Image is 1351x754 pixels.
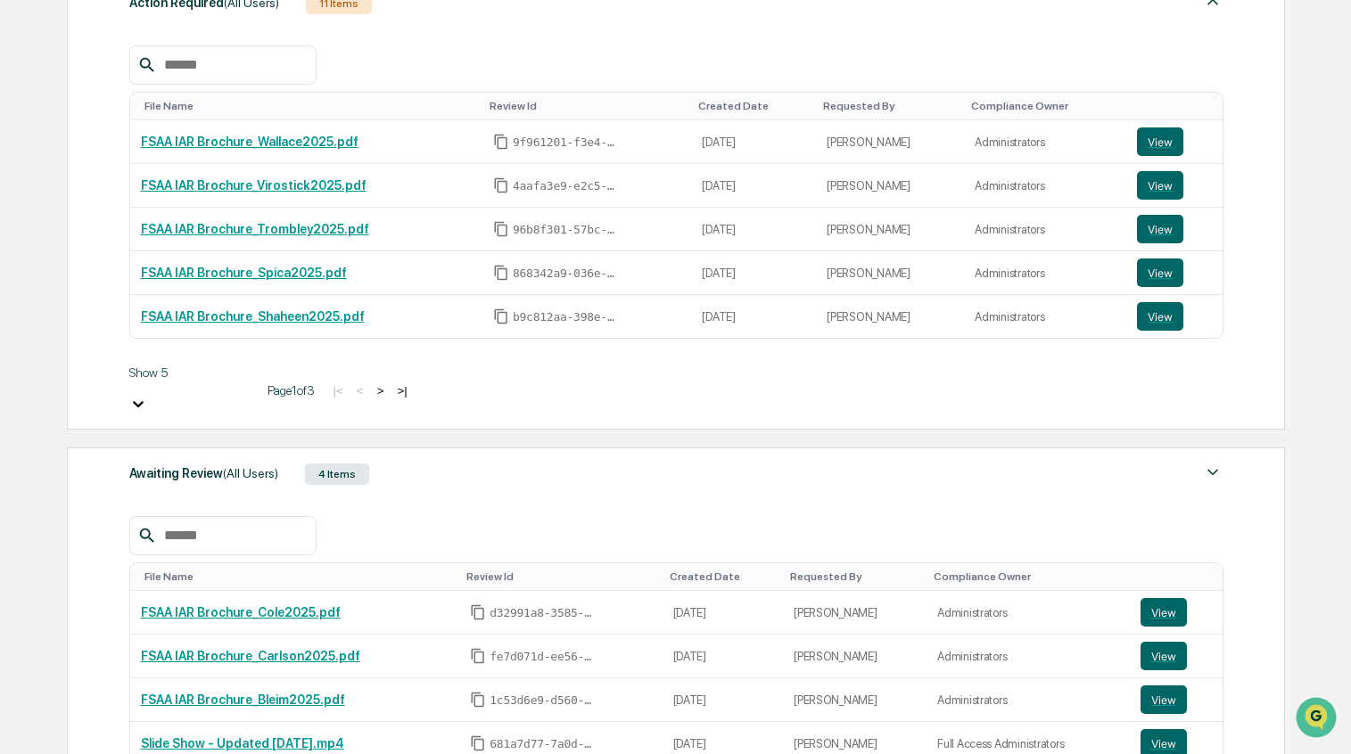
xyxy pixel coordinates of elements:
a: View [1137,258,1211,287]
td: [PERSON_NAME] [783,591,927,635]
a: FSAA IAR Brochure_Virostick2025.pdf [141,178,367,193]
td: [PERSON_NAME] [816,164,964,208]
a: FSAA IAR Brochure_Spica2025.pdf [141,266,347,280]
button: >| [391,383,412,398]
span: 9f961201-f3e4-43ac-903d-1d020c7e6c9e [513,135,620,150]
a: FSAA IAR Brochure_Bleim2025.pdf [141,693,345,707]
div: 🗄️ [129,226,144,241]
div: Toggle SortBy [490,100,684,112]
span: Copy Id [493,308,509,324]
td: [DATE] [691,164,816,208]
div: Toggle SortBy [823,100,957,112]
span: 96b8f301-57bc-44ca-9ef5-7eee51a33d0f [513,223,620,237]
a: View [1137,127,1211,156]
td: [DATE] [691,251,816,295]
td: [PERSON_NAME] [783,678,927,722]
span: 681a7d77-7a0d-496a-a1b0-8952106e0113 [490,737,597,751]
td: [PERSON_NAME] [816,295,964,338]
span: Pylon [177,302,216,316]
a: FSAA IAR Brochure_Wallace2025.pdf [141,135,358,149]
td: [DATE] [663,591,784,635]
div: We're available if you need us! [61,154,226,168]
span: Copy Id [470,604,486,620]
button: View [1137,127,1183,156]
button: Start new chat [303,142,325,163]
img: caret [1202,462,1223,483]
td: Administrators [927,591,1130,635]
button: View [1137,258,1183,287]
button: View [1137,215,1183,243]
td: [PERSON_NAME] [816,208,964,251]
div: Toggle SortBy [934,570,1123,583]
td: Administrators [927,678,1130,722]
span: d32991a8-3585-42b6-ae93-a9e149c1b5fb [490,606,597,620]
div: Toggle SortBy [1144,570,1215,583]
span: 868342a9-036e-4186-9746-27c517a91e99 [513,266,620,281]
button: > [372,383,390,398]
button: View [1137,171,1183,200]
a: Slide Show - Updated [DATE].mp4 [141,736,344,750]
p: How can we help? [18,37,325,66]
td: [PERSON_NAME] [816,251,964,295]
span: 1c53d6e9-d560-4040-b305-5ed0eff94f0f [490,693,597,708]
span: b9c812aa-398e-43a9-a4f3-cd37991d93c5 [513,310,620,324]
span: Copy Id [470,735,486,751]
div: Toggle SortBy [698,100,809,112]
input: Clear [46,81,294,100]
span: Page 1 of 3 [268,383,315,397]
td: Administrators [927,635,1130,678]
a: View [1141,598,1212,627]
td: [PERSON_NAME] [816,120,964,164]
button: |< [328,383,349,398]
span: fe7d071d-ee56-40be-bb4d-d234c41bbeb0 [490,650,597,664]
a: FSAA IAR Brochure_Trombley2025.pdf [141,222,369,236]
td: Administrators [964,295,1126,338]
span: Copy Id [470,692,486,708]
div: Awaiting Review [129,462,278,485]
span: 4aafa3e9-e2c5-4e92-a2f6-77b347185561 [513,179,620,193]
a: FSAA IAR Brochure_Shaheen2025.pdf [141,309,365,324]
td: Administrators [964,208,1126,251]
a: FSAA IAR Brochure_Cole2025.pdf [141,605,341,619]
div: Toggle SortBy [971,100,1119,112]
div: Toggle SortBy [144,570,453,583]
button: < [351,383,369,398]
div: Toggle SortBy [670,570,777,583]
td: [DATE] [691,295,816,338]
a: 🗄️Attestations [122,217,228,250]
span: Copy Id [470,648,486,664]
a: Powered byPylon [126,301,216,316]
div: 🔎 [18,260,32,275]
button: View [1141,642,1187,670]
td: [DATE] [691,120,816,164]
a: View [1141,685,1212,714]
div: Show 5 [129,365,254,380]
td: Administrators [964,120,1126,164]
a: View [1141,642,1212,670]
span: Copy Id [493,265,509,281]
button: View [1141,685,1187,714]
td: Administrators [964,164,1126,208]
td: [PERSON_NAME] [783,635,927,678]
span: Copy Id [493,177,509,193]
iframe: Open customer support [1294,695,1342,743]
a: View [1137,171,1211,200]
div: Toggle SortBy [466,570,655,583]
td: [DATE] [663,635,784,678]
button: View [1137,302,1183,331]
div: 🖐️ [18,226,32,241]
span: Copy Id [493,134,509,150]
a: 🖐️Preclearance [11,217,122,250]
a: View [1137,215,1211,243]
img: 1746055101610-c473b297-6a78-478c-a979-82029cc54cd1 [18,136,50,168]
td: Administrators [964,251,1126,295]
div: Start new chat [61,136,292,154]
span: (All Users) [223,466,278,480]
td: [DATE] [691,208,816,251]
div: Toggle SortBy [144,100,475,112]
div: Toggle SortBy [790,570,919,583]
button: View [1141,598,1187,627]
span: Preclearance [36,225,115,242]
